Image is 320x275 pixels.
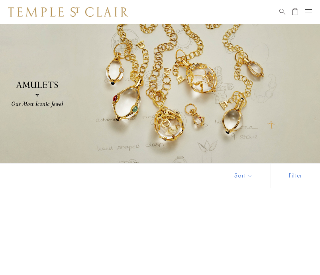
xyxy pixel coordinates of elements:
[279,7,285,17] a: Search
[8,7,128,17] img: Temple St. Clair
[271,164,320,188] button: Show filters
[216,164,271,188] button: Show sort by
[292,7,298,17] a: Open Shopping Bag
[305,7,312,17] button: Open navigation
